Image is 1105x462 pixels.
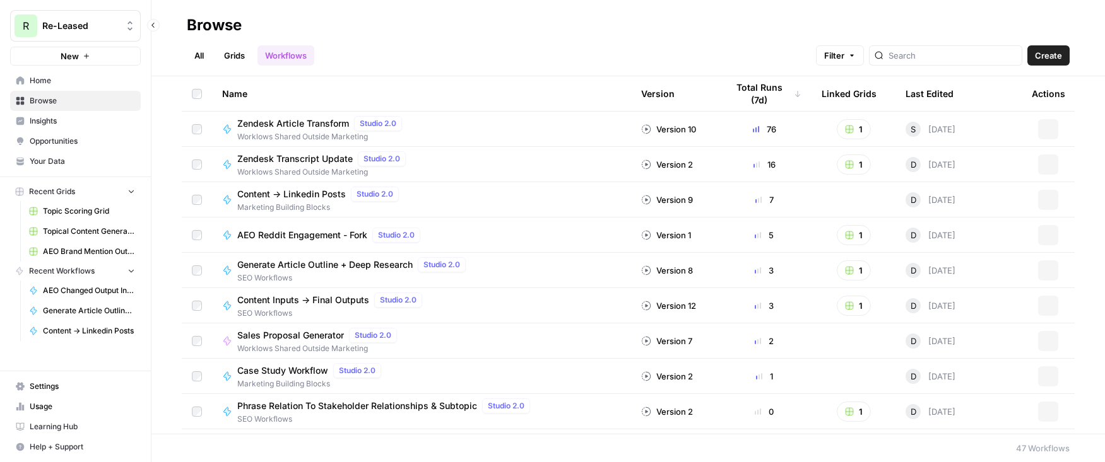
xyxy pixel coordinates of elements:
[1027,45,1070,66] button: Create
[237,166,411,178] span: Worklows Shared Outside Marketing
[837,225,871,245] button: 1
[911,299,916,312] span: D
[641,76,675,111] div: Version
[357,188,393,200] span: Studio 2.0
[837,119,871,139] button: 1
[641,335,692,347] div: Version 7
[23,280,141,301] a: AEO Changed Output Instructions
[355,330,391,341] span: Studio 2.0
[23,321,141,341] a: Content -> Linkedin Posts
[10,396,141,417] a: Usage
[237,202,404,213] span: Marketing Building Blocks
[10,182,141,201] button: Recent Grids
[911,370,916,383] span: D
[488,400,524,412] span: Studio 2.0
[30,75,135,86] span: Home
[222,363,621,390] a: Case Study WorkflowStudio 2.0Marketing Building Blocks
[727,405,801,418] div: 0
[10,47,141,66] button: New
[237,188,346,200] span: Content -> Linkedin Posts
[222,257,621,284] a: Generate Article Outline + Deep ResearchStudio 2.0SEO Workflows
[222,116,621,142] a: Zendesk Article TransformStudio 2.0Worklows Shared Outside Marketing
[222,328,621,354] a: Sales Proposal GeneratorStudio 2.0Worklows Shared Outside Marketing
[641,123,696,136] div: Version 10
[339,365,375,376] span: Studio 2.0
[222,76,621,111] div: Name
[237,400,477,412] span: Phrase Relation To Stakeholder Relationships & Subtopic
[30,381,135,392] span: Settings
[257,45,314,66] a: Workflows
[43,305,135,316] span: Generate Article Outline + Deep Research
[30,421,135,432] span: Learning Hub
[641,229,691,241] div: Version 1
[237,131,407,142] span: Worklows Shared Outside Marketing
[911,264,916,277] span: D
[42,20,119,32] span: Re-Leased
[43,226,135,237] span: Topical Content Generation Grid
[43,205,135,217] span: Topic Scoring Grid
[29,186,75,197] span: Recent Grids
[30,115,135,127] span: Insights
[10,437,141,457] button: Help + Support
[911,158,916,171] span: D
[222,228,621,243] a: AEO Reddit Engagement - ForkStudio 2.0
[641,370,693,383] div: Version 2
[222,292,621,319] a: Content Inputs -> Final OutputsStudio 2.0SEO Workflows
[641,405,693,418] div: Version 2
[906,192,955,207] div: [DATE]
[222,398,621,425] a: Phrase Relation To Stakeholder Relationships & SubtopicStudio 2.0SEO Workflows
[216,45,252,66] a: Grids
[837,401,871,422] button: 1
[237,329,344,342] span: Sales Proposal Generator
[23,301,141,321] a: Generate Article Outline + Deep Research
[237,343,402,354] span: Worklows Shared Outside Marketing
[10,151,141,171] a: Your Data
[10,91,141,111] a: Browse
[727,229,801,241] div: 5
[10,10,141,42] button: Workspace: Re-Leased
[911,229,916,241] span: D
[237,258,413,271] span: Generate Article Outline + Deep Research
[360,118,396,129] span: Studio 2.0
[43,325,135,337] span: Content -> Linkedin Posts
[727,123,801,136] div: 76
[237,308,427,319] span: SEO Workflows
[911,193,916,206] span: D
[727,335,801,347] div: 2
[822,76,877,111] div: Linked Grids
[10,71,141,91] a: Home
[187,15,242,35] div: Browse
[889,49,1017,62] input: Search
[906,122,955,137] div: [DATE]
[906,263,955,278] div: [DATE]
[237,272,471,284] span: SEO Workflows
[10,111,141,131] a: Insights
[911,335,916,347] span: D
[906,333,955,349] div: [DATE]
[727,158,801,171] div: 16
[727,264,801,277] div: 3
[237,117,349,130] span: Zendesk Article Transform
[23,241,141,262] a: AEO Brand Mention Outreach
[641,264,693,277] div: Version 8
[43,285,135,296] span: AEO Changed Output Instructions
[222,151,621,178] a: Zendesk Transcript UpdateStudio 2.0Worklows Shared Outside Marketing
[824,49,844,62] span: Filter
[237,153,353,165] span: Zendesk Transcript Update
[222,187,621,213] a: Content -> Linkedin PostsStudio 2.0Marketing Building Blocks
[237,364,328,377] span: Case Study Workflow
[911,405,916,418] span: D
[30,401,135,412] span: Usage
[1035,49,1062,62] span: Create
[61,50,79,62] span: New
[10,376,141,396] a: Settings
[187,45,211,66] a: All
[1016,442,1070,454] div: 47 Workflows
[237,378,386,390] span: Marketing Building Blocks
[237,413,535,425] span: SEO Workflows
[43,246,135,257] span: AEO Brand Mention Outreach
[10,417,141,437] a: Learning Hub
[837,154,871,175] button: 1
[727,193,801,206] div: 7
[641,193,693,206] div: Version 9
